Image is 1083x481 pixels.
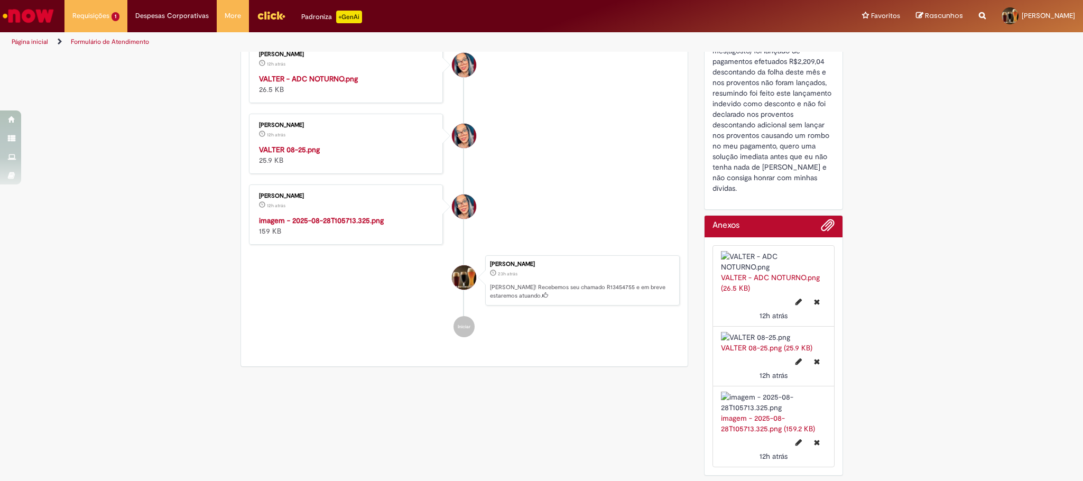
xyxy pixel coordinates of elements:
span: 12h atrás [760,311,788,320]
a: Rascunhos [916,11,963,21]
p: [PERSON_NAME]! Recebemos seu chamado R13454755 e em breve estaremos atuando. [490,283,674,300]
ul: Trilhas de página [8,32,714,52]
button: Excluir VALTER 08-25.png [808,353,826,370]
a: VALTER - ADC NOTURNO.png [259,74,358,84]
time: 28/08/2025 11:44:09 [267,202,285,209]
span: 12h atrás [760,451,788,461]
div: [PERSON_NAME] [259,51,435,58]
div: Maira Priscila Da Silva Arnaldo [452,53,476,77]
a: Formulário de Atendimento [71,38,149,46]
span: 1 [112,12,119,21]
div: [PERSON_NAME] [490,261,674,267]
span: Favoritos [871,11,900,21]
a: VALTER 08-25.png (25.9 KB) [721,343,812,353]
img: ServiceNow [1,5,55,26]
time: 28/08/2025 11:44:19 [267,132,285,138]
button: Editar nome de arquivo imagem - 2025-08-28T105713.325.png [789,434,808,451]
div: Valter Da Silva Junior [452,265,476,290]
span: 23h atrás [498,271,517,277]
li: Valter Da Silva Junior [249,255,680,306]
span: 12h atrás [267,202,285,209]
button: Editar nome de arquivo VALTER 08-25.png [789,353,808,370]
a: imagem - 2025-08-28T105713.325.png [259,216,384,225]
p: +GenAi [336,11,362,23]
span: Despesas Corporativas [135,11,209,21]
img: VALTER 08-25.png [721,332,826,343]
span: 12h atrás [267,132,285,138]
time: 28/08/2025 11:44:09 [760,451,788,461]
img: click_logo_yellow_360x200.png [257,7,285,23]
time: 28/08/2025 01:25:29 [498,271,517,277]
div: 159 KB [259,215,435,236]
span: Requisições [72,11,109,21]
div: Padroniza [301,11,362,23]
div: Maira Priscila Da Silva Arnaldo [452,124,476,148]
button: Adicionar anexos [821,218,835,237]
img: VALTER - ADC NOTURNO.png [721,251,826,272]
div: Maira Priscila Da Silva Arnaldo [452,195,476,219]
a: VALTER - ADC NOTURNO.png (26.5 KB) [721,273,820,293]
button: Excluir VALTER - ADC NOTURNO.png [808,293,826,310]
div: 25.9 KB [259,144,435,165]
time: 28/08/2025 11:44:19 [267,61,285,67]
div: [PERSON_NAME] [259,122,435,128]
a: Página inicial [12,38,48,46]
div: [PERSON_NAME] [259,193,435,199]
time: 28/08/2025 11:44:19 [760,311,788,320]
span: Rascunhos [925,11,963,21]
span: 12h atrás [267,61,285,67]
span: More [225,11,241,21]
button: Editar nome de arquivo VALTER - ADC NOTURNO.png [789,293,808,310]
h2: Anexos [712,221,739,230]
img: imagem - 2025-08-28T105713.325.png [721,392,826,413]
span: [PERSON_NAME] [1022,11,1075,20]
a: imagem - 2025-08-28T105713.325.png (159.2 KB) [721,413,815,433]
button: Excluir imagem - 2025-08-28T105713.325.png [808,434,826,451]
span: 12h atrás [760,371,788,380]
time: 28/08/2025 11:44:19 [760,371,788,380]
div: 26.5 KB [259,73,435,95]
a: VALTER 08-25.png [259,145,320,154]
